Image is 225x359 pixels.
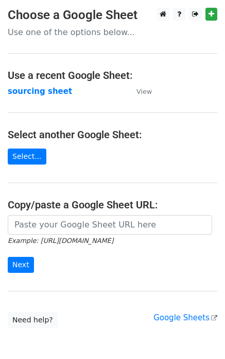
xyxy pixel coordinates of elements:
[8,199,217,211] h4: Copy/paste a Google Sheet URL:
[136,88,152,95] small: View
[8,149,46,165] a: Select...
[8,69,217,81] h4: Use a recent Google Sheet:
[8,257,34,273] input: Next
[8,8,217,23] h3: Choose a Google Sheet
[153,313,217,322] a: Google Sheets
[8,312,58,328] a: Need help?
[8,237,113,244] small: Example: [URL][DOMAIN_NAME]
[126,87,152,96] a: View
[8,128,217,141] h4: Select another Google Sheet:
[8,27,217,38] p: Use one of the options below...
[8,87,72,96] a: sourcing sheet
[8,215,212,235] input: Paste your Google Sheet URL here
